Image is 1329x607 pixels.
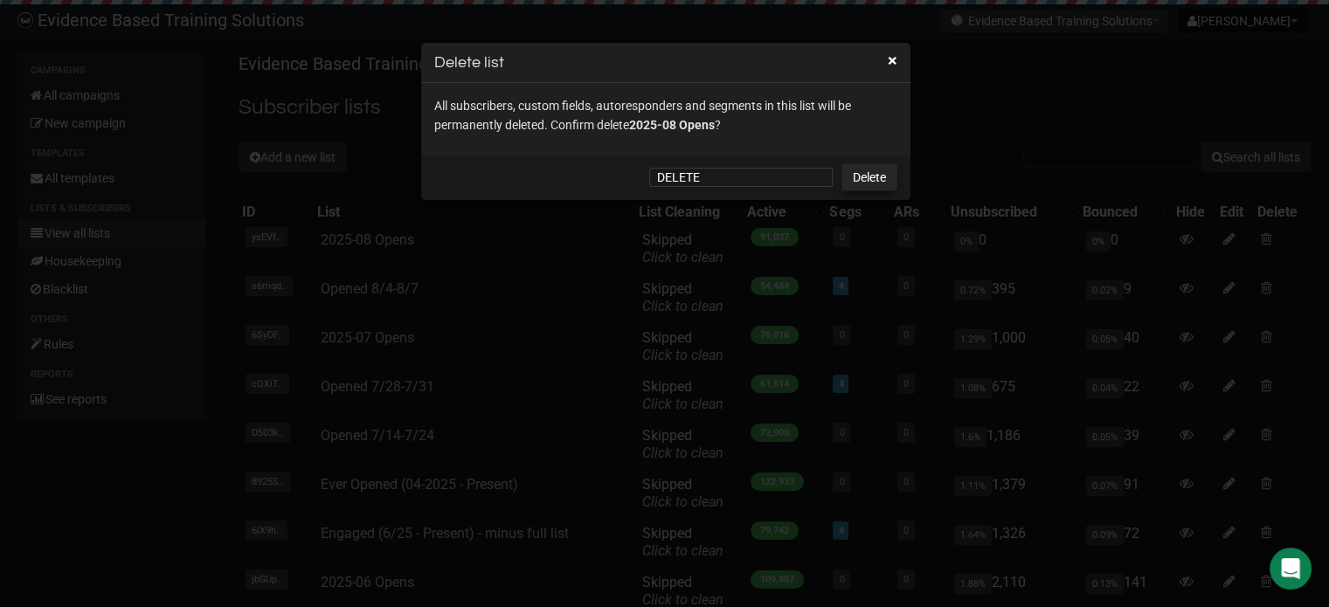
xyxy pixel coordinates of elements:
[649,168,833,187] input: Type the word DELETE
[434,51,897,74] h3: Delete list
[434,96,897,135] p: All subscribers, custom fields, autoresponders and segments in this list will be permanently dele...
[629,118,715,132] span: 2025-08 Opens
[1270,548,1312,590] div: Open Intercom Messenger
[888,52,897,68] button: ×
[841,163,897,191] a: Delete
